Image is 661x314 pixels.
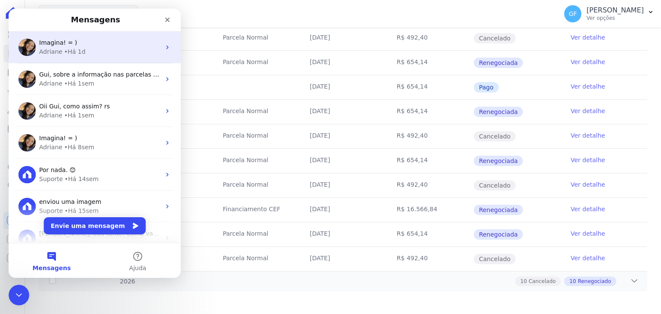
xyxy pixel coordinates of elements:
a: Ver detalhe [571,156,605,164]
button: Ajuda [86,235,172,269]
td: Parcela Normal [213,149,300,173]
td: [DATE] [300,198,386,222]
span: Cancelado [474,131,516,142]
a: Ver detalhe [571,180,605,189]
div: Suporte [31,166,54,175]
div: • Há 14sem [56,166,90,175]
td: R$ 492,40 [386,26,473,50]
img: Profile image for Adriane [10,126,27,143]
a: Ver detalhe [571,254,605,262]
div: • Há 18sem [56,230,90,239]
td: R$ 492,40 [386,124,473,148]
span: [PERSON_NAME], boa tarde! Como vai? Aqui é a Paty. Deu certo? [31,222,226,228]
td: R$ 16.566,84 [386,198,473,222]
td: [DATE] [300,149,386,173]
span: 10 [520,277,527,285]
img: Profile image for Adriane [10,62,27,79]
td: [DATE] [300,100,386,124]
td: R$ 654,14 [386,75,473,99]
span: Renegociado [578,277,611,285]
td: [DATE] [300,26,386,50]
td: [DATE] [300,75,386,99]
td: Parcela Normal [213,124,300,148]
span: Pago [474,82,499,92]
span: Renegociada [474,58,523,68]
a: Ver detalhe [571,33,605,42]
span: Cancelado [474,254,516,264]
iframe: Intercom live chat [9,285,29,305]
td: Parcela Normal [213,26,300,50]
span: Renegociada [474,205,523,215]
span: Renegociada [474,229,523,240]
iframe: Intercom live chat [9,9,181,278]
div: Suporte [31,230,54,239]
span: Imagina! = ) [31,31,68,37]
span: Oii Gui, como assim? rs [31,94,101,101]
p: [PERSON_NAME] [587,6,644,15]
td: Financiamento CEF [213,198,300,222]
td: Parcela Normal [213,247,300,271]
div: Adriane [31,102,54,111]
td: Parcela Normal [213,222,300,246]
td: Parcela Normal [213,173,300,197]
img: Profile image for Adriane [10,30,27,47]
div: Adriane [31,39,54,48]
td: Parcela Normal [213,100,300,124]
span: Renegociada [474,156,523,166]
div: • Há 15sem [56,198,90,207]
img: Profile image for Suporte [10,221,27,238]
div: Adriane [31,134,54,143]
span: Renegociada [474,107,523,117]
td: [DATE] [300,51,386,75]
span: Ajuda [120,256,138,262]
td: R$ 654,14 [386,100,473,124]
div: • Há 1sem [56,102,86,111]
div: Adriane [31,71,54,80]
td: R$ 654,14 [386,51,473,75]
a: Ver detalhe [571,58,605,66]
a: Ver detalhe [571,82,605,91]
img: Profile image for Suporte [10,157,27,175]
td: R$ 654,14 [386,149,473,173]
span: 10 [569,277,576,285]
div: • Há 1d [56,39,77,48]
p: Ver opções [587,15,644,22]
span: Cancelado [474,33,516,43]
button: [GEOGRAPHIC_DATA] [39,5,138,22]
div: • Há 1sem [56,71,86,80]
td: [DATE] [300,173,386,197]
span: GF [569,11,577,17]
span: Imagina! = ) [31,126,68,133]
td: [DATE] [300,124,386,148]
td: [DATE] [300,247,386,271]
div: Suporte [31,198,54,207]
a: Ver detalhe [571,107,605,115]
img: Profile image for Adriane [10,94,27,111]
td: [DATE] [300,222,386,246]
td: R$ 492,40 [386,173,473,197]
button: GF [PERSON_NAME] Ver opções [557,2,661,26]
a: Ver detalhe [571,131,605,140]
span: Cancelado [474,180,516,191]
a: Ver detalhe [571,229,605,238]
a: Ver detalhe [571,205,605,213]
span: Cancelado [528,277,556,285]
span: enviou uma imagem [31,190,93,197]
img: Profile image for Suporte [10,189,27,206]
button: Envie uma mensagem [35,209,137,226]
span: Mensagens [24,256,62,262]
td: Parcela Normal [213,51,300,75]
div: • Há 8sem [56,134,86,143]
td: R$ 492,40 [386,247,473,271]
td: R$ 654,14 [386,222,473,246]
span: Por nada. 😊 [31,158,67,165]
